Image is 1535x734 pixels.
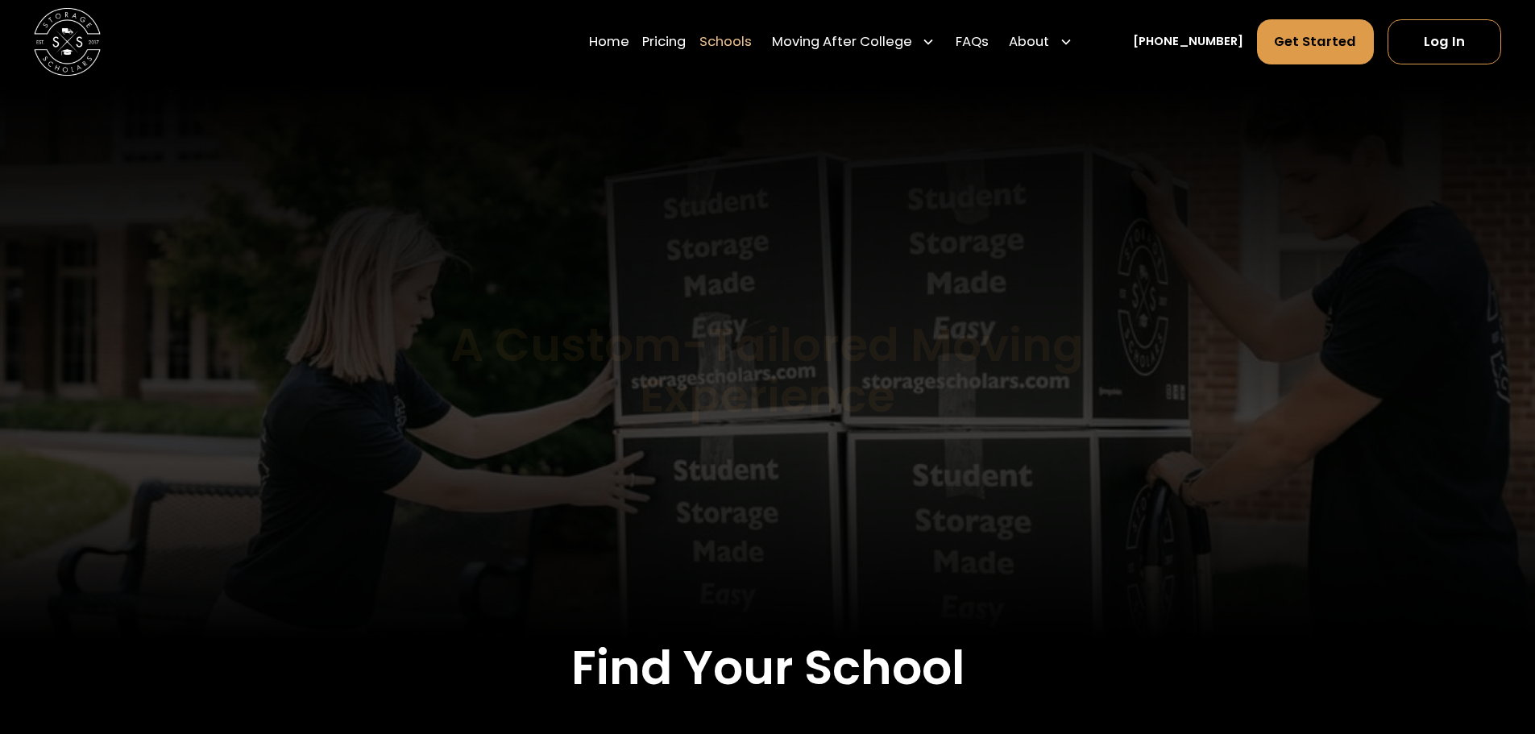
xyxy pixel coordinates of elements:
[1133,33,1243,51] a: [PHONE_NUMBER]
[34,8,101,75] img: Storage Scholars main logo
[642,19,686,65] a: Pricing
[1002,19,1080,65] div: About
[772,32,912,52] div: Moving After College
[765,19,943,65] div: Moving After College
[589,19,629,65] a: Home
[1257,19,1375,64] a: Get Started
[699,19,752,65] a: Schools
[1388,19,1501,64] a: Log In
[365,320,1170,421] h1: A Custom-Tailored Moving Experience
[956,19,989,65] a: FAQs
[164,640,1371,696] h2: Find Your School
[1009,32,1049,52] div: About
